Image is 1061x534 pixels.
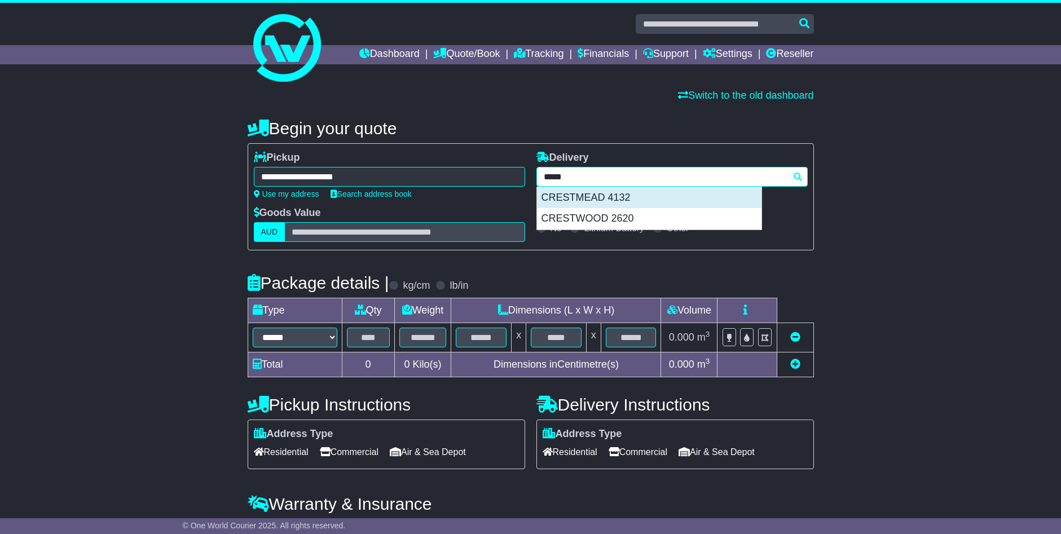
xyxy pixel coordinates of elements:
typeahead: Please provide city [536,167,808,187]
label: Address Type [254,428,333,440]
span: © One World Courier 2025. All rights reserved. [183,521,346,530]
a: Quote/Book [433,45,500,64]
label: Address Type [543,428,622,440]
span: Air & Sea Depot [390,443,466,461]
h4: Pickup Instructions [248,395,525,414]
div: CRESTWOOD 2620 [537,208,761,230]
span: Residential [543,443,597,461]
a: Add new item [790,359,800,370]
span: 0 [404,359,410,370]
h4: Delivery Instructions [536,395,814,414]
a: Reseller [766,45,813,64]
h4: Begin your quote [248,119,814,138]
span: m [697,332,710,343]
span: Air & Sea Depot [679,443,755,461]
h4: Warranty & Insurance [248,495,814,513]
span: 0.000 [669,359,694,370]
a: Search address book [331,189,412,198]
a: Remove this item [790,332,800,343]
a: Use my address [254,189,319,198]
td: x [586,323,601,352]
a: Support [643,45,689,64]
div: CRESTMEAD 4132 [537,187,761,209]
span: Commercial [609,443,667,461]
label: Delivery [536,152,589,164]
a: Financials [578,45,629,64]
span: Commercial [320,443,378,461]
td: Type [248,298,342,323]
td: Volume [661,298,717,323]
sup: 3 [706,330,710,338]
label: AUD [254,222,285,242]
a: Dashboard [359,45,420,64]
td: Total [248,352,342,377]
td: Qty [342,298,394,323]
label: Pickup [254,152,300,164]
a: Tracking [514,45,563,64]
label: kg/cm [403,280,430,292]
td: Weight [394,298,451,323]
td: 0 [342,352,394,377]
a: Switch to the old dashboard [678,90,813,101]
label: lb/in [450,280,468,292]
td: Kilo(s) [394,352,451,377]
span: Residential [254,443,309,461]
h4: Package details | [248,273,389,292]
span: m [697,359,710,370]
td: Dimensions in Centimetre(s) [451,352,661,377]
a: Settings [703,45,752,64]
sup: 3 [706,357,710,365]
td: Dimensions (L x W x H) [451,298,661,323]
label: Goods Value [254,207,321,219]
span: 0.000 [669,332,694,343]
td: x [512,323,526,352]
